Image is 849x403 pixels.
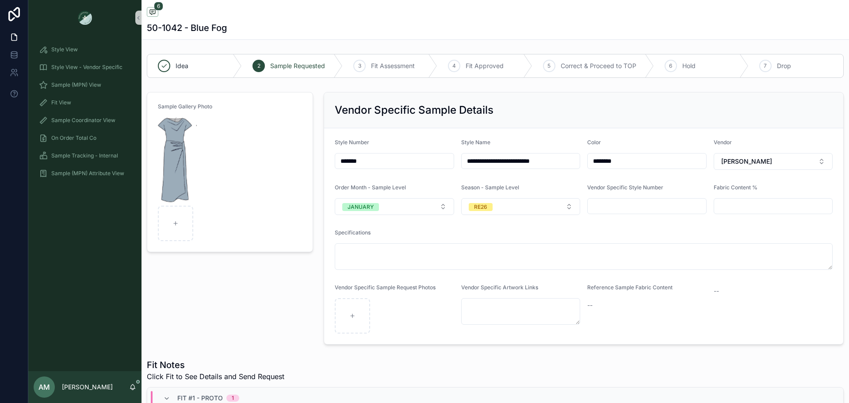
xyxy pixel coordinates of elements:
[62,383,113,391] p: [PERSON_NAME]
[547,62,551,69] span: 5
[232,395,234,402] div: 1
[335,284,436,291] span: Vendor Specific Sample Request Photos
[34,112,136,128] a: Sample Coordinator View
[257,62,260,69] span: 2
[474,203,487,211] div: RE26
[51,81,101,88] span: Sample (MPN) View
[335,103,493,117] h2: Vendor Specific Sample Details
[51,99,71,106] span: Fit View
[51,170,124,177] span: Sample (MPN) Attribute View
[714,139,732,146] span: Vendor
[34,130,136,146] a: On Order Total Co
[714,287,719,296] span: --
[51,134,96,142] span: On Order Total Co
[34,165,136,181] a: Sample (MPN) Attribute View
[777,61,791,70] span: Drop
[371,61,415,70] span: Fit Assessment
[587,301,593,310] span: --
[147,22,227,34] h1: 50-1042 - Blue Fog
[561,61,636,70] span: Correct & Proceed to TOP
[34,148,136,164] a: Sample Tracking - Internal
[358,62,361,69] span: 3
[154,2,163,11] span: 6
[714,153,833,170] button: Select Button
[51,117,115,124] span: Sample Coordinator View
[452,62,456,69] span: 4
[348,203,374,211] div: JANUARY
[587,284,673,291] span: Reference Sample Fabric Content
[335,139,369,146] span: Style Number
[587,184,663,191] span: Vendor Specific Style Number
[714,184,757,191] span: Fabric Content %
[176,61,188,70] span: Idea
[158,117,197,202] img: image.png
[34,77,136,93] a: Sample (MPN) View
[51,64,122,71] span: Style View - Vendor Specific
[177,394,223,403] span: Fit #1 - Proto
[38,382,50,392] span: AM
[721,157,772,166] span: [PERSON_NAME]
[147,7,158,18] button: 6
[335,198,454,215] button: Select Button
[34,95,136,111] a: Fit View
[466,61,504,70] span: Fit Approved
[78,11,92,25] img: App logo
[34,59,136,75] a: Style View - Vendor Specific
[461,184,519,191] span: Season - Sample Level
[28,35,141,193] div: scrollable content
[147,359,284,371] h1: Fit Notes
[335,229,371,236] span: Specifications
[51,46,78,53] span: Style View
[158,103,212,110] span: Sample Gallery Photo
[764,62,767,69] span: 7
[587,139,601,146] span: Color
[51,152,118,159] span: Sample Tracking - Internal
[34,42,136,58] a: Style View
[461,284,538,291] span: Vendor Specific Artwork Links
[461,139,490,146] span: Style Name
[682,61,696,70] span: Hold
[270,61,325,70] span: Sample Requested
[335,184,406,191] span: Order Month - Sample Level
[461,198,581,215] button: Select Button
[147,371,284,382] span: Click Fit to See Details and Send Request
[669,62,672,69] span: 6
